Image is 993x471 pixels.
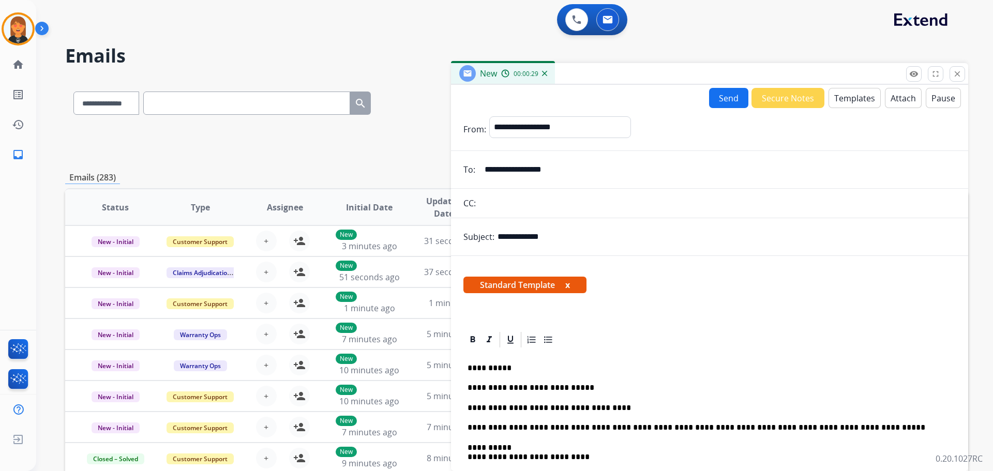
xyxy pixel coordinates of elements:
[264,328,268,340] span: +
[264,266,268,278] span: +
[264,421,268,433] span: +
[424,266,485,278] span: 37 seconds ago
[565,279,570,291] button: x
[342,333,397,345] span: 7 minutes ago
[92,236,140,247] span: New - Initial
[885,88,922,108] button: Attach
[503,332,518,347] div: Underline
[167,298,234,309] span: Customer Support
[92,391,140,402] span: New - Initial
[424,235,485,247] span: 31 seconds ago
[264,452,268,464] span: +
[264,297,268,309] span: +
[953,69,962,79] mat-icon: close
[92,267,140,278] span: New - Initial
[463,163,475,176] p: To:
[256,231,277,251] button: +
[256,262,277,282] button: +
[174,360,227,371] span: Warranty Ops
[751,88,824,108] button: Secure Notes
[293,266,306,278] mat-icon: person_add
[339,396,399,407] span: 10 minutes ago
[342,458,397,469] span: 9 minutes ago
[926,88,961,108] button: Pause
[293,235,306,247] mat-icon: person_add
[167,453,234,464] span: Customer Support
[92,422,140,433] span: New - Initial
[256,293,277,313] button: +
[92,298,140,309] span: New - Initial
[256,386,277,406] button: +
[293,390,306,402] mat-icon: person_add
[12,118,24,131] mat-icon: history
[191,201,210,214] span: Type
[346,201,393,214] span: Initial Date
[264,390,268,402] span: +
[293,421,306,433] mat-icon: person_add
[344,302,395,314] span: 1 minute ago
[427,328,482,340] span: 5 minutes ago
[87,453,144,464] span: Closed – Solved
[336,385,357,395] p: New
[336,230,357,240] p: New
[336,292,357,302] p: New
[524,332,539,347] div: Ordered List
[256,324,277,344] button: +
[92,360,140,371] span: New - Initial
[463,231,494,243] p: Subject:
[12,58,24,71] mat-icon: home
[339,364,399,376] span: 10 minutes ago
[256,355,277,375] button: +
[293,297,306,309] mat-icon: person_add
[256,448,277,468] button: +
[427,421,482,433] span: 7 minutes ago
[264,359,268,371] span: +
[427,359,482,371] span: 5 minutes ago
[465,332,480,347] div: Bold
[293,452,306,464] mat-icon: person_add
[429,297,480,309] span: 1 minute ago
[342,240,397,252] span: 3 minutes ago
[463,277,586,293] span: Standard Template
[463,123,486,135] p: From:
[463,197,476,209] p: CC:
[480,68,497,79] span: New
[931,69,940,79] mat-icon: fullscreen
[12,88,24,101] mat-icon: list_alt
[293,359,306,371] mat-icon: person_add
[264,235,268,247] span: +
[267,201,303,214] span: Assignee
[482,332,497,347] div: Italic
[336,323,357,333] p: New
[936,452,983,465] p: 0.20.1027RC
[427,390,482,402] span: 5 minutes ago
[65,45,968,66] h2: Emails
[12,148,24,161] mat-icon: inbox
[540,332,556,347] div: Bullet List
[167,391,234,402] span: Customer Support
[4,14,33,43] img: avatar
[92,329,140,340] span: New - Initial
[167,236,234,247] span: Customer Support
[336,416,357,426] p: New
[339,271,400,283] span: 51 seconds ago
[909,69,919,79] mat-icon: remove_red_eye
[174,329,227,340] span: Warranty Ops
[354,97,367,110] mat-icon: search
[342,427,397,438] span: 7 minutes ago
[336,447,357,457] p: New
[167,267,237,278] span: Claims Adjudication
[709,88,748,108] button: Send
[256,417,277,437] button: +
[514,70,538,78] span: 00:00:29
[102,201,129,214] span: Status
[427,452,482,464] span: 8 minutes ago
[336,354,357,364] p: New
[420,195,468,220] span: Updated Date
[336,261,357,271] p: New
[65,171,120,184] p: Emails (283)
[293,328,306,340] mat-icon: person_add
[829,88,881,108] button: Templates
[167,422,234,433] span: Customer Support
